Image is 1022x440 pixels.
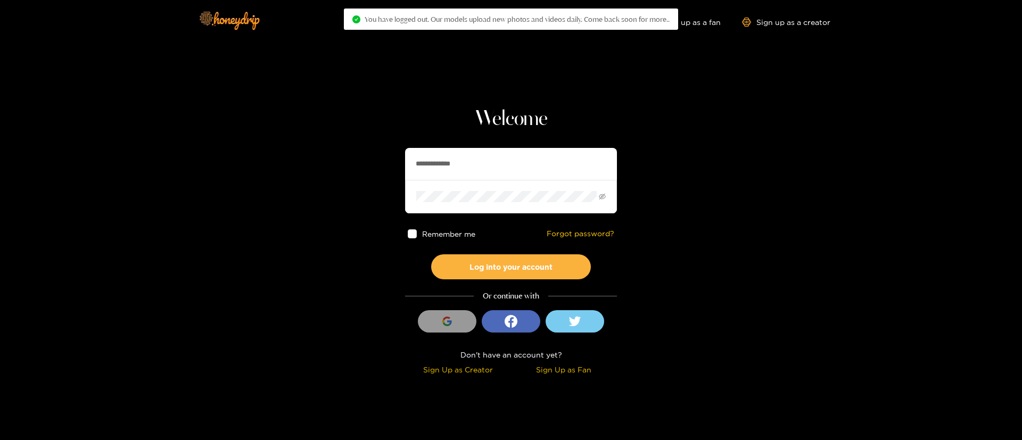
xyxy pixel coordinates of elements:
a: Forgot password? [547,229,614,238]
div: Or continue with [405,290,617,302]
div: Sign Up as Fan [514,363,614,376]
span: Remember me [422,230,475,238]
div: Sign Up as Creator [408,363,508,376]
span: eye-invisible [599,193,606,200]
a: Sign up as a fan [648,18,721,27]
h1: Welcome [405,106,617,132]
div: Don't have an account yet? [405,348,617,361]
span: check-circle [352,15,360,23]
a: Sign up as a creator [742,18,830,27]
span: You have logged out. Our models upload new photos and videos daily. Come back soon for more.. [365,15,670,23]
button: Log into your account [431,254,591,279]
